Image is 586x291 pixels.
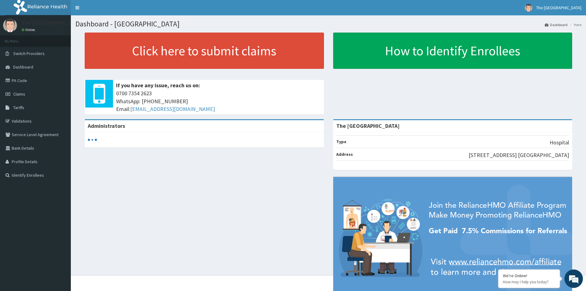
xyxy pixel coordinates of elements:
b: Administrators [88,122,125,129]
li: Here [568,22,581,27]
span: Dashboard [13,64,33,70]
div: We're Online! [503,273,555,278]
p: Hospital [550,139,569,147]
b: Address [336,151,353,157]
svg: audio-loading [88,135,97,144]
span: Switch Providers [13,51,45,56]
p: [STREET_ADDRESS] [GEOGRAPHIC_DATA] [469,151,569,159]
span: The [GEOGRAPHIC_DATA] [536,5,581,10]
a: How to Identify Enrollees [333,33,572,69]
b: Type [336,139,346,144]
h1: Dashboard - [GEOGRAPHIC_DATA] [75,20,581,28]
p: The [GEOGRAPHIC_DATA] [22,20,83,26]
a: Click here to submit claims [85,33,324,69]
b: If you have any issue, reach us on: [116,82,200,89]
img: User Image [3,18,17,32]
strong: The [GEOGRAPHIC_DATA] [336,122,400,129]
span: Tariffs [13,105,24,110]
a: [EMAIL_ADDRESS][DOMAIN_NAME] [130,105,215,112]
a: Dashboard [545,22,568,27]
a: Online [22,28,36,32]
span: Claims [13,91,25,97]
img: User Image [525,4,532,12]
p: How may I help you today? [503,279,555,285]
span: 0700 7354 2623 WhatsApp: [PHONE_NUMBER] Email: [116,89,321,113]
